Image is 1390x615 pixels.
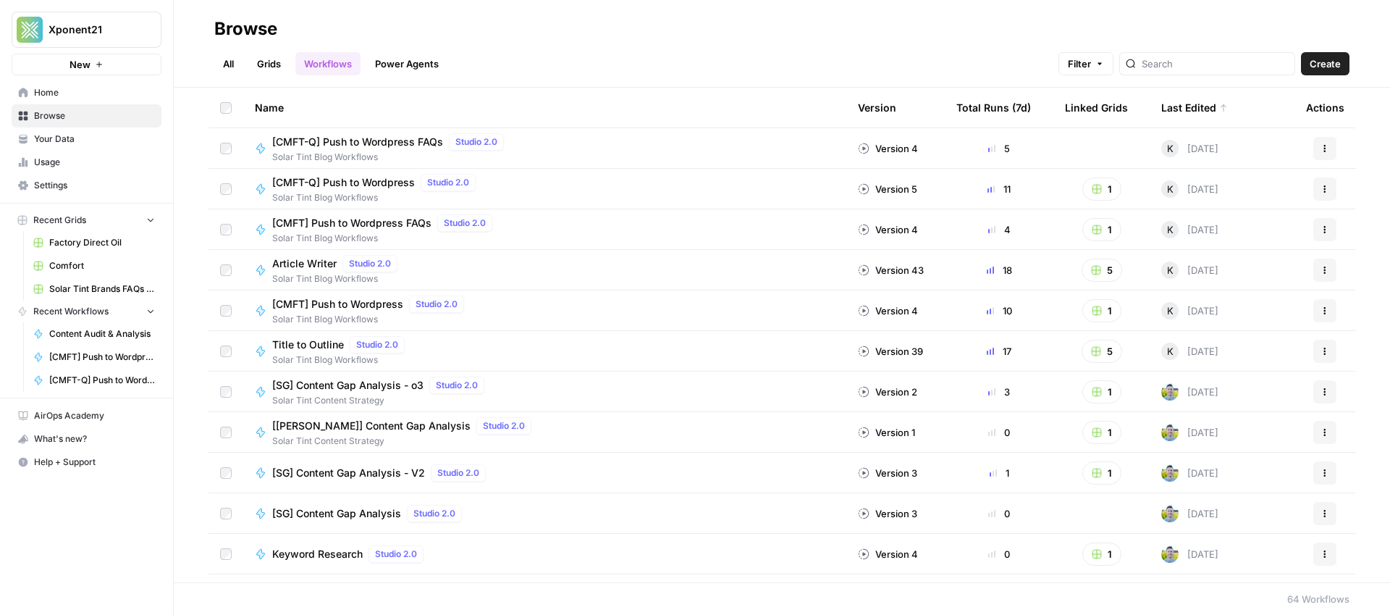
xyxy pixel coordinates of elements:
[1161,180,1218,198] div: [DATE]
[272,216,431,230] span: [CMFT] Push to Wordpress FAQs
[272,435,537,448] span: Solar Tint Content Strategy
[444,217,486,230] span: Studio 2.0
[69,57,90,72] span: New
[1082,218,1121,241] button: 1
[1082,299,1121,322] button: 1
[956,263,1042,277] div: 18
[255,133,835,164] a: [CMFT-Q] Push to Wordpress FAQsStudio 2.0Solar Tint Blog Workflows
[858,425,915,440] div: Version 1
[1065,88,1128,127] div: Linked Grids
[1161,505,1218,522] div: [DATE]
[1082,461,1121,485] button: 1
[858,344,923,359] div: Version 39
[1161,343,1218,360] div: [DATE]
[255,336,835,367] a: Title to OutlineStudio 2.0Solar Tint Blog Workflows
[1082,340,1122,363] button: 5
[12,127,161,151] a: Your Data
[858,88,896,127] div: Version
[272,151,510,164] span: Solar Tint Blog Workflows
[255,464,835,482] a: [SG] Content Gap Analysis - V2Studio 2.0
[956,141,1042,156] div: 5
[956,425,1042,440] div: 0
[413,507,455,520] span: Studio 2.0
[49,327,155,340] span: Content Audit & Analysis
[33,305,109,318] span: Recent Workflows
[12,451,161,474] button: Help + Support
[1058,52,1113,75] button: Filter
[27,346,161,369] a: [CMFT] Push to Wordpress FAQs
[1306,88,1344,127] div: Actions
[416,298,458,311] span: Studio 2.0
[12,104,161,127] a: Browse
[17,17,43,43] img: Xponent21 Logo
[272,547,363,561] span: Keyword Research
[1082,380,1121,403] button: 1
[12,174,161,197] a: Settings
[34,156,155,169] span: Usage
[956,385,1042,399] div: 3
[12,151,161,174] a: Usage
[255,545,835,563] a: Keyword ResearchStudio 2.0
[375,548,417,561] span: Studio 2.0
[214,52,243,75] a: All
[12,12,161,48] button: Workspace: Xponent21
[272,394,490,407] span: Solar Tint Content Strategy
[272,506,401,521] span: [SG] Content Gap Analysis
[483,419,525,432] span: Studio 2.0
[1167,182,1174,196] span: K
[272,313,470,326] span: Solar Tint Blog Workflows
[49,22,136,37] span: Xponent21
[272,272,403,285] span: Solar Tint Blog Workflows
[255,417,835,448] a: [[PERSON_NAME]] Content Gap AnalysisStudio 2.0Solar Tint Content Strategy
[1161,505,1179,522] img: 7o9iy2kmmc4gt2vlcbjqaas6vz7k
[272,232,498,245] span: Solar Tint Blog Workflows
[272,353,410,367] span: Solar Tint Blog Workflows
[255,377,835,407] a: [SG] Content Gap Analysis - o3Studio 2.0Solar Tint Content Strategy
[858,385,917,399] div: Version 2
[356,338,398,351] span: Studio 2.0
[248,52,290,75] a: Grids
[49,283,155,296] span: Solar Tint Brands FAQs Workflows
[272,135,443,149] span: [CMFT-Q] Push to Wordpress FAQs
[34,109,155,122] span: Browse
[436,379,478,392] span: Studio 2.0
[956,466,1042,480] div: 1
[272,378,424,393] span: [SG] Content Gap Analysis - o3
[12,54,161,75] button: New
[1301,52,1349,75] button: Create
[34,179,155,192] span: Settings
[12,428,161,450] div: What's new?
[255,214,835,245] a: [CMFT] Push to Wordpress FAQsStudio 2.0Solar Tint Blog Workflows
[12,209,161,231] button: Recent Grids
[1082,177,1121,201] button: 1
[49,236,155,249] span: Factory Direct Oil
[272,175,415,190] span: [CMFT-Q] Push to Wordpress
[956,304,1042,318] div: 10
[1161,88,1228,127] div: Last Edited
[33,214,86,227] span: Recent Grids
[12,81,161,104] a: Home
[27,322,161,346] a: Content Audit & Analysis
[272,419,471,433] span: [[PERSON_NAME]] Content Gap Analysis
[1161,221,1218,238] div: [DATE]
[214,17,277,41] div: Browse
[49,259,155,272] span: Comfort
[295,52,361,75] a: Workflows
[12,404,161,427] a: AirOps Academy
[34,409,155,422] span: AirOps Academy
[34,86,155,99] span: Home
[272,466,425,480] span: [SG] Content Gap Analysis - V2
[255,255,835,285] a: Article WriterStudio 2.0Solar Tint Blog Workflows
[455,135,497,148] span: Studio 2.0
[255,88,835,127] div: Name
[1161,383,1179,401] img: 7o9iy2kmmc4gt2vlcbjqaas6vz7k
[1082,421,1121,444] button: 1
[1161,424,1218,441] div: [DATE]
[1161,464,1179,482] img: 7o9iy2kmmc4gt2vlcbjqaas6vz7k
[858,304,918,318] div: Version 4
[49,374,155,387] span: [CMFT-Q] Push to Wordpress
[27,254,161,277] a: Comfort
[34,456,155,469] span: Help + Support
[1161,545,1179,563] img: 7o9iy2kmmc4gt2vlcbjqaas6vz7k
[1161,424,1179,441] img: 7o9iy2kmmc4gt2vlcbjqaas6vz7k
